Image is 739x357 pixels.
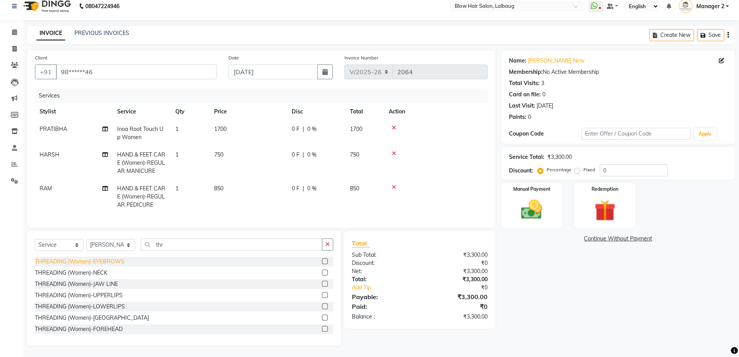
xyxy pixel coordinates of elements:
span: HAND & FEET CARE (Women)-REGULAR MANICURE [117,151,165,174]
span: 850 [214,185,223,192]
div: 3 [541,79,544,87]
input: Enter Offer / Coupon Code [582,128,691,140]
div: THREADING (Women)-UPPERLIPS [35,291,123,300]
th: Total [345,103,384,120]
span: Inoa Root Touch Up Women [117,125,163,141]
div: Membership: [509,68,543,76]
div: Discount: [509,167,533,175]
span: | [303,185,304,193]
button: Save [697,29,724,41]
label: Redemption [592,186,618,193]
span: RAM [40,185,52,192]
th: Qty [171,103,209,120]
div: Service Total: [509,153,544,161]
span: 0 % [307,125,317,133]
div: ₹3,300.00 [420,267,493,275]
span: 0 % [307,185,317,193]
div: Card on file: [509,91,541,99]
div: ₹3,300.00 [420,313,493,321]
div: Points: [509,113,526,121]
a: Add Tip [346,284,432,292]
div: ₹3,300.00 [547,153,572,161]
a: INVOICE [36,26,65,40]
span: | [303,151,304,159]
span: 0 F [292,125,299,133]
th: Action [384,103,488,120]
div: THREADING (Women)-EYEBROWS [35,258,125,266]
div: Coupon Code [509,130,582,138]
span: HARSH [40,151,59,158]
div: ₹0 [420,259,493,267]
span: HAND & FEET CARE (Women)-REGULAR PEDICURE [117,185,165,208]
span: 1 [175,151,178,158]
label: Percentage [547,166,571,173]
div: THREADING (Women)-[GEOGRAPHIC_DATA] [35,314,149,322]
label: Date [228,54,239,61]
span: 0 F [292,185,299,193]
div: Net: [346,267,420,275]
a: [PERSON_NAME] New [528,57,585,65]
span: 1 [175,125,178,132]
div: ₹3,300.00 [420,251,493,259]
input: Search by Name/Mobile/Email/Code [56,64,217,79]
div: ₹3,300.00 [420,292,493,301]
div: 0 [528,113,531,121]
img: _cash.svg [514,197,549,222]
div: Total: [346,275,420,284]
span: Total [352,239,370,247]
div: Balance : [346,313,420,321]
button: Apply [694,128,716,140]
div: Sub Total: [346,251,420,259]
div: THREADING (Women)-NECK [35,269,107,277]
th: Disc [287,103,345,120]
div: Services [36,89,493,103]
span: Manager 2 [696,2,724,10]
th: Service [112,103,171,120]
span: 1700 [214,125,227,132]
span: 750 [350,151,359,158]
span: 750 [214,151,223,158]
label: Fixed [583,166,595,173]
div: ₹0 [432,284,493,292]
label: Invoice Number [344,54,378,61]
div: Paid: [346,302,420,311]
label: Client [35,54,47,61]
div: Discount: [346,259,420,267]
div: Name: [509,57,526,65]
th: Stylist [35,103,112,120]
div: ₹3,300.00 [420,275,493,284]
span: | [303,125,304,133]
th: Price [209,103,287,120]
span: 850 [350,185,359,192]
button: Create New [649,29,694,41]
div: ₹0 [420,302,493,311]
a: PREVIOUS INVOICES [74,30,129,37]
div: THREADING (Women)-LOWERLIPS [35,303,125,311]
div: [DATE] [537,102,553,110]
div: No Active Membership [509,68,727,76]
a: Continue Without Payment [503,235,734,243]
div: 0 [542,91,545,99]
div: Last Visit: [509,102,535,110]
div: THREADING (Women)-FOREHEAD [35,325,123,333]
input: Search or Scan [141,239,322,251]
div: THREADING (Women)-JAW LINE [35,280,118,288]
span: 0 F [292,151,299,159]
span: 1 [175,185,178,192]
span: 1700 [350,125,362,132]
img: _gift.svg [588,197,622,224]
div: Payable: [346,292,420,301]
div: Total Visits: [509,79,540,87]
button: +91 [35,64,57,79]
label: Manual Payment [513,186,550,193]
span: PRATIBHA [40,125,67,132]
span: 0 % [307,151,317,159]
